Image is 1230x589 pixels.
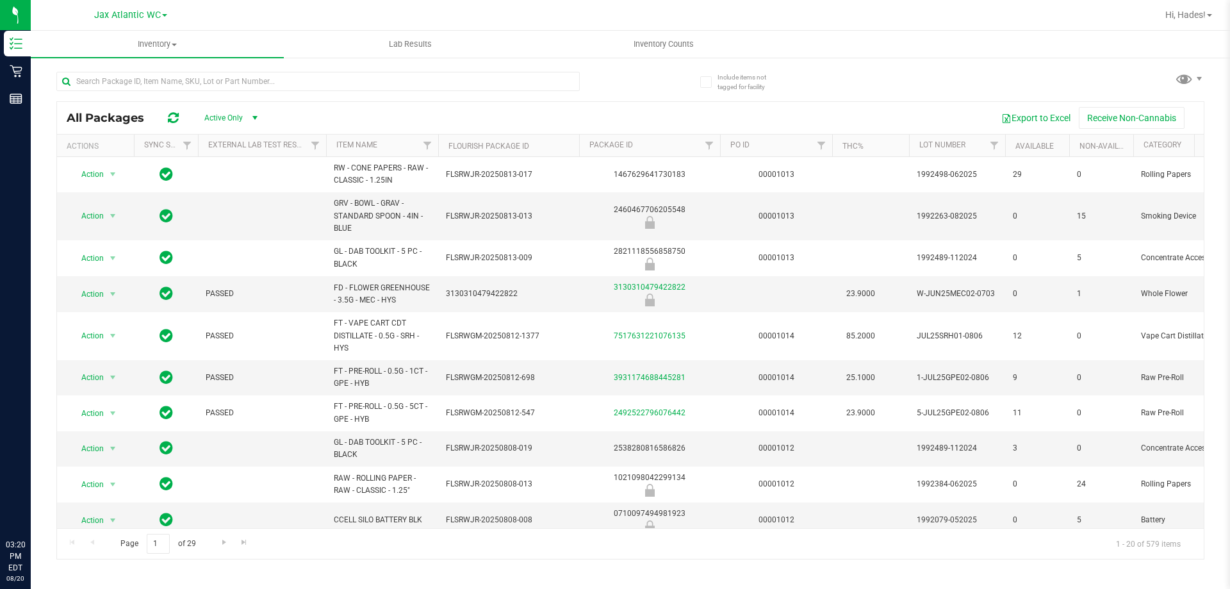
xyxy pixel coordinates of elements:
[577,508,722,533] div: 0710097494981923
[1013,478,1062,490] span: 0
[110,534,206,554] span: Page of 29
[372,38,449,50] span: Lab Results
[446,252,571,264] span: FLSRWJR-20250813-009
[577,294,722,306] div: Locked due to Testing Failure
[334,472,430,497] span: RAW - ROLLING PAPER - RAW - CLASSIC - 1.25"
[917,169,997,181] span: 1992498-062025
[577,169,722,181] div: 1467629641730183
[70,249,104,267] span: Action
[105,404,121,422] span: select
[160,404,173,422] span: In Sync
[1077,478,1126,490] span: 24
[1144,140,1181,149] a: Category
[70,440,104,458] span: Action
[208,140,309,149] a: External Lab Test Result
[811,135,832,156] a: Filter
[1077,330,1126,342] span: 0
[67,142,129,151] div: Actions
[10,92,22,105] inline-svg: Reports
[616,38,711,50] span: Inventory Counts
[758,373,794,382] a: 00001014
[56,72,580,91] input: Search Package ID, Item Name, SKU, Lot or Part Number...
[1013,252,1062,264] span: 0
[758,515,794,524] a: 00001012
[917,372,997,384] span: 1-JUL25GPE02-0806
[446,210,571,222] span: FLSRWJR-20250813-013
[448,142,529,151] a: Flourish Package ID
[717,72,782,92] span: Include items not tagged for facility
[577,245,722,270] div: 2821118556858750
[446,372,571,384] span: FLSRWGM-20250812-698
[160,207,173,225] span: In Sync
[1077,372,1126,384] span: 0
[446,407,571,419] span: FLSRWGM-20250812-547
[917,478,997,490] span: 1992384-062025
[105,511,121,529] span: select
[577,442,722,454] div: 2538280816586826
[105,476,121,494] span: select
[993,107,1079,129] button: Export to Excel
[758,444,794,452] a: 00001012
[840,369,881,387] span: 25.1000
[577,520,722,533] div: Newly Received
[917,442,997,454] span: 1992489-112024
[758,170,794,179] a: 00001013
[13,486,51,525] iframe: Resource center
[758,408,794,417] a: 00001014
[917,288,997,300] span: W-JUN25MEC02-0703
[614,408,685,417] a: 2492522796076442
[70,404,104,422] span: Action
[105,327,121,345] span: select
[305,135,326,156] a: Filter
[446,514,571,526] span: FLSRWJR-20250808-008
[1077,514,1126,526] span: 5
[334,317,430,354] span: FT - VAPE CART CDT DISTILLATE - 0.5G - SRH - HYS
[1077,407,1126,419] span: 0
[1106,534,1191,553] span: 1 - 20 of 579 items
[1077,442,1126,454] span: 0
[758,479,794,488] a: 00001012
[94,10,161,21] span: Jax Atlantic WC
[70,285,104,303] span: Action
[758,212,794,220] a: 00001013
[1079,107,1185,129] button: Receive Non-Cannabis
[336,140,377,149] a: Item Name
[144,140,193,149] a: Sync Status
[334,282,430,306] span: FD - FLOWER GREENHOUSE - 3.5G - MEC - HYS
[160,475,173,493] span: In Sync
[206,330,318,342] span: PASSED
[215,534,233,551] a: Go to the next page
[334,436,430,461] span: GL - DAB TOOLKIT - 5 PC - BLACK
[1077,210,1126,222] span: 15
[6,574,25,583] p: 08/20
[1013,288,1062,300] span: 0
[614,373,685,382] a: 3931174688445281
[446,442,571,454] span: FLSRWJR-20250808-019
[160,285,173,303] span: In Sync
[160,511,173,529] span: In Sync
[31,38,284,50] span: Inventory
[917,407,997,419] span: 5-JUL25GPE02-0806
[334,162,430,187] span: RW - CONE PAPERS - RAW - CLASSIC - 1.25IN
[1013,372,1062,384] span: 9
[284,31,537,58] a: Lab Results
[10,37,22,50] inline-svg: Inventory
[6,539,25,574] p: 03:20 PM EDT
[105,249,121,267] span: select
[1077,169,1126,181] span: 0
[147,534,170,554] input: 1
[917,514,997,526] span: 1992079-052025
[758,331,794,340] a: 00001014
[730,140,750,149] a: PO ID
[160,439,173,457] span: In Sync
[984,135,1005,156] a: Filter
[840,327,881,345] span: 85.2000
[1077,252,1126,264] span: 5
[235,534,254,551] a: Go to the last page
[917,252,997,264] span: 1992489-112024
[206,288,318,300] span: PASSED
[589,140,633,149] a: Package ID
[1015,142,1054,151] a: Available
[577,472,722,497] div: 1021098042299134
[446,478,571,490] span: FLSRWJR-20250808-013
